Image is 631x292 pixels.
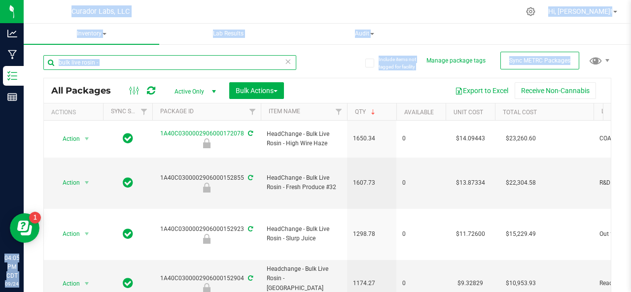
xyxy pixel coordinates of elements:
span: 1298.78 [353,229,390,239]
span: 0 [402,134,440,143]
span: Hi, [PERSON_NAME]! [548,7,612,15]
span: 0 [402,229,440,239]
span: 1650.34 [353,134,390,143]
span: select [81,176,93,190]
span: $15,229.49 [501,227,541,241]
a: Package ID [160,108,194,115]
inline-svg: Analytics [7,29,17,38]
span: select [81,277,93,291]
div: 1A40C0300002906000152855 [151,173,262,193]
p: 04:05 PM CDT [4,254,19,280]
span: 1174.27 [353,279,390,288]
a: Available [404,109,434,116]
a: Filter [331,103,347,120]
td: $11.72600 [446,209,495,260]
span: Action [54,227,80,241]
inline-svg: Inventory [7,71,17,81]
iframe: Resource center unread badge [29,212,41,224]
button: Manage package tags [426,57,486,65]
button: Bulk Actions [229,82,284,99]
iframe: Resource center [10,213,39,243]
div: R&D Test Passed [151,183,262,193]
inline-svg: Reports [7,92,17,102]
span: Bulk Actions [236,87,278,95]
inline-svg: Manufacturing [7,50,17,60]
span: select [81,132,93,146]
div: COA Test Passed [151,138,262,148]
span: Action [54,277,80,291]
a: Unit Cost [454,109,483,116]
button: Receive Non-Cannabis [515,82,596,99]
input: Search Package ID, Item Name, SKU, Lot or Part Number... [43,55,296,70]
div: Manage settings [525,7,537,16]
span: Sync from Compliance System [246,226,253,232]
span: Action [54,176,80,190]
span: Action [54,132,80,146]
span: 0 [402,178,440,188]
a: Lab Results [160,24,296,44]
span: In Sync [123,131,133,145]
span: Sync from Compliance System [246,130,253,137]
span: In Sync [123,176,133,190]
span: Curador Labs, LLC [71,7,130,16]
span: HeadChange - Bulk Live Rosin - High Wire Haze [267,130,341,148]
a: Qty [355,108,377,115]
span: In Sync [123,276,133,290]
span: Clear [284,55,291,68]
span: Lab Results [200,30,257,38]
span: $23,260.60 [501,131,541,146]
span: HeadChange - Bulk Live Rosin - Slurp Juice [267,225,341,243]
div: 1A40C0300002906000152923 [151,225,262,244]
span: $22,304.58 [501,176,541,190]
a: Audit [297,24,432,44]
a: Total Cost [503,109,537,116]
a: Item Name [269,108,300,115]
td: $13.87334 [446,158,495,209]
span: Sync from Compliance System [246,275,253,282]
p: 09/24 [4,280,19,288]
span: select [81,227,93,241]
td: $14.09443 [446,121,495,158]
div: Out for R&D Test [151,234,262,244]
a: Filter [245,103,261,120]
button: Export to Excel [449,82,515,99]
span: HeadChange - Bulk Live Rosin - Fresh Produce #32 [267,173,341,192]
span: All Packages [51,85,121,96]
a: Sync Status [111,108,149,115]
span: In Sync [123,227,133,241]
span: Sync METRC Packages [509,57,570,64]
div: Actions [51,109,99,116]
a: Filter [136,103,152,120]
a: Inventory [24,24,159,44]
span: 1607.73 [353,178,390,188]
span: Sync from Compliance System [246,174,253,181]
button: Sync METRC Packages [500,52,579,69]
span: Include items not tagged for facility [379,56,428,70]
span: 0 [402,279,440,288]
span: $10,953.93 [501,276,541,291]
a: 1A40C0300002906000172078 [160,130,244,137]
